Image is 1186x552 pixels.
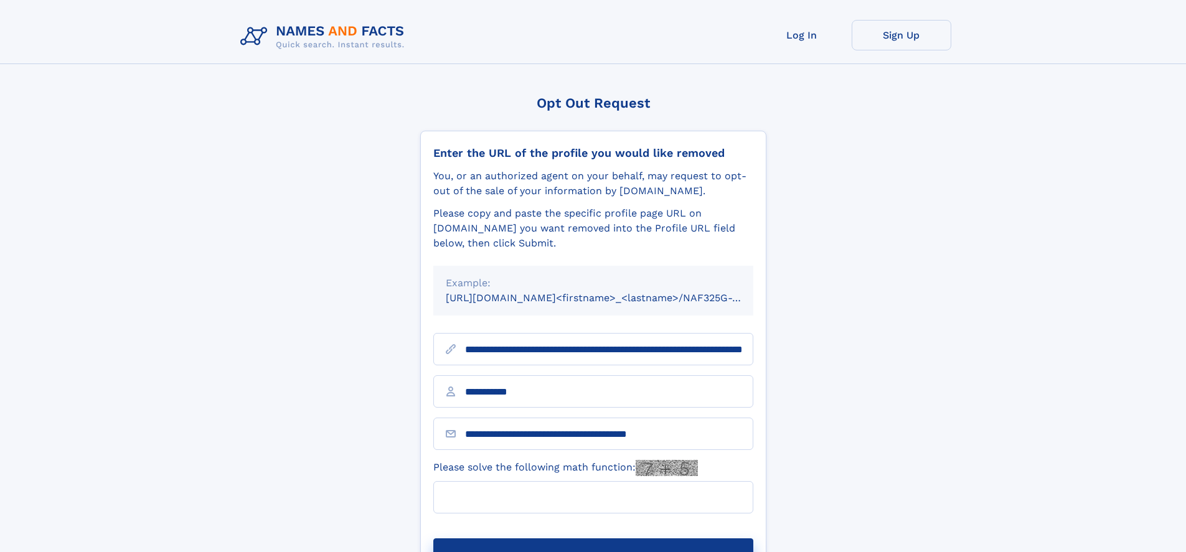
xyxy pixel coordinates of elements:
[433,460,698,476] label: Please solve the following math function:
[752,20,852,50] a: Log In
[433,169,753,199] div: You, or an authorized agent on your behalf, may request to opt-out of the sale of your informatio...
[433,146,753,160] div: Enter the URL of the profile you would like removed
[852,20,951,50] a: Sign Up
[446,292,777,304] small: [URL][DOMAIN_NAME]<firstname>_<lastname>/NAF325G-xxxxxxxx
[420,95,766,111] div: Opt Out Request
[433,206,753,251] div: Please copy and paste the specific profile page URL on [DOMAIN_NAME] you want removed into the Pr...
[446,276,741,291] div: Example:
[235,20,415,54] img: Logo Names and Facts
